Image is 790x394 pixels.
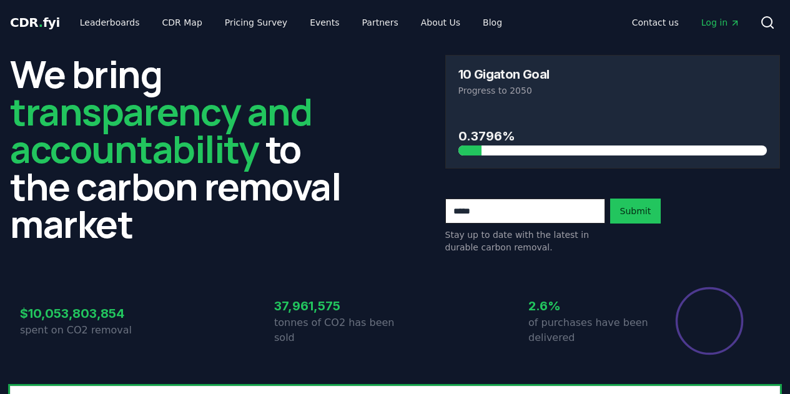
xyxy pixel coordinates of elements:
[215,11,297,34] a: Pricing Survey
[20,323,141,338] p: spent on CO2 removal
[458,127,768,145] h3: 0.3796%
[622,11,689,34] a: Contact us
[674,286,744,356] div: Percentage of sales delivered
[691,11,750,34] a: Log in
[10,15,60,30] span: CDR fyi
[352,11,408,34] a: Partners
[622,11,750,34] nav: Main
[300,11,349,34] a: Events
[701,16,740,29] span: Log in
[20,304,141,323] h3: $10,053,803,854
[39,15,43,30] span: .
[610,199,661,224] button: Submit
[10,86,312,174] span: transparency and accountability
[528,297,649,315] h3: 2.6%
[152,11,212,34] a: CDR Map
[473,11,512,34] a: Blog
[10,55,345,242] h2: We bring to the carbon removal market
[445,229,605,254] p: Stay up to date with the latest in durable carbon removal.
[274,315,395,345] p: tonnes of CO2 has been sold
[458,68,550,81] h3: 10 Gigaton Goal
[10,14,60,31] a: CDR.fyi
[70,11,512,34] nav: Main
[528,315,649,345] p: of purchases have been delivered
[458,84,768,97] p: Progress to 2050
[70,11,150,34] a: Leaderboards
[411,11,470,34] a: About Us
[274,297,395,315] h3: 37,961,575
